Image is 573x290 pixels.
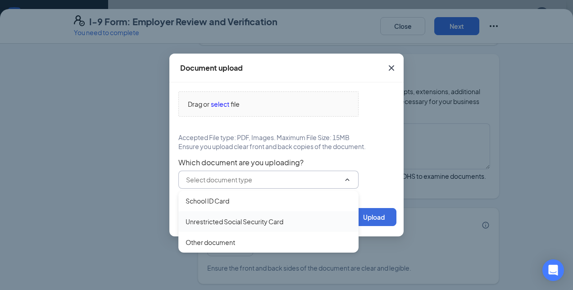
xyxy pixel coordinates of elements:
div: Unrestricted Social Security Card [186,217,283,227]
input: Select document type [186,175,340,185]
span: file [231,99,240,109]
div: Other document [186,237,235,247]
span: Which document are you uploading? [178,158,395,167]
span: Drag orselectfile [179,92,358,116]
span: Ensure you upload clear front and back copies of the document. [178,142,366,151]
div: Document upload [180,63,243,73]
div: Open Intercom Messenger [542,259,564,281]
button: Close [379,54,404,82]
span: select [211,99,229,109]
button: Upload [351,208,396,226]
svg: ChevronUp [344,176,351,183]
span: Accepted File type: PDF, Images. Maximum File Size: 15MB [178,133,350,142]
span: Drag or [188,99,209,109]
svg: Cross [386,63,397,73]
div: School ID Card [186,196,229,206]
